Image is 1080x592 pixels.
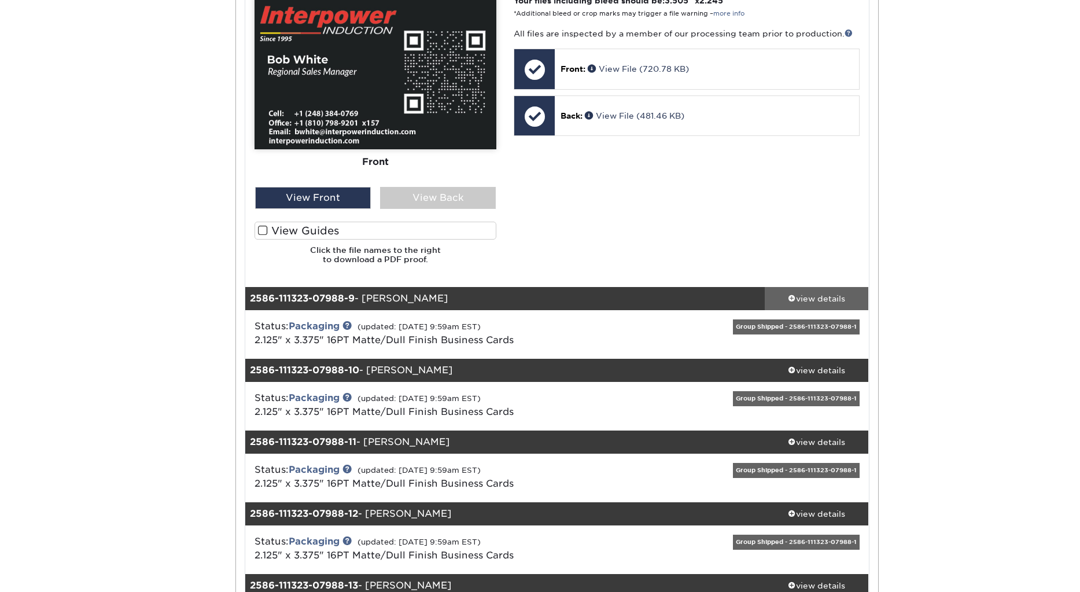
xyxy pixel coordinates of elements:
[246,463,661,491] div: Status:
[250,508,358,519] strong: 2586-111323-07988-12
[357,466,481,475] small: (updated: [DATE] 9:59am EST)
[733,319,860,334] div: Group Shipped - 2586-111323-07988-1
[255,550,514,561] a: 2.125" x 3.375" 16PT Matte/Dull Finish Business Cards
[255,187,371,209] div: View Front
[765,580,869,591] div: view details
[255,222,496,240] label: View Guides
[246,319,661,347] div: Status:
[765,508,869,520] div: view details
[255,406,514,417] a: 2.125" x 3.375" 16PT Matte/Dull Finish Business Cards
[245,287,765,310] div: - [PERSON_NAME]
[357,322,481,331] small: (updated: [DATE] 9:59am EST)
[250,436,356,447] strong: 2586-111323-07988-11
[588,64,689,73] a: View File (720.78 KB)
[255,334,514,345] a: 2.125" x 3.375" 16PT Matte/Dull Finish Business Cards
[3,557,98,588] iframe: Google Customer Reviews
[765,293,869,304] div: view details
[765,502,869,525] a: view details
[733,463,860,477] div: Group Shipped - 2586-111323-07988-1
[246,391,661,419] div: Status:
[250,580,358,591] strong: 2586-111323-07988-13
[250,365,359,376] strong: 2586-111323-07988-10
[255,245,496,274] h6: Click the file names to the right to download a PDF proof.
[255,478,514,489] a: 2.125" x 3.375" 16PT Matte/Dull Finish Business Cards
[713,10,744,17] a: more info
[245,502,765,525] div: - [PERSON_NAME]
[765,365,869,376] div: view details
[289,321,340,332] a: Packaging
[357,394,481,403] small: (updated: [DATE] 9:59am EST)
[380,187,496,209] div: View Back
[245,431,765,454] div: - [PERSON_NAME]
[514,10,744,17] small: *Additional bleed or crop marks may trigger a file warning –
[250,293,355,304] strong: 2586-111323-07988-9
[765,436,869,448] div: view details
[561,111,583,120] span: Back:
[765,431,869,454] a: view details
[733,391,860,406] div: Group Shipped - 2586-111323-07988-1
[246,535,661,562] div: Status:
[765,287,869,310] a: view details
[561,64,585,73] span: Front:
[289,392,340,403] a: Packaging
[255,150,496,175] div: Front
[289,464,340,475] a: Packaging
[733,535,860,549] div: Group Shipped - 2586-111323-07988-1
[765,359,869,382] a: view details
[514,28,859,39] p: All files are inspected by a member of our processing team prior to production.
[357,538,481,546] small: (updated: [DATE] 9:59am EST)
[289,536,340,547] a: Packaging
[245,359,765,382] div: - [PERSON_NAME]
[585,111,684,120] a: View File (481.46 KB)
